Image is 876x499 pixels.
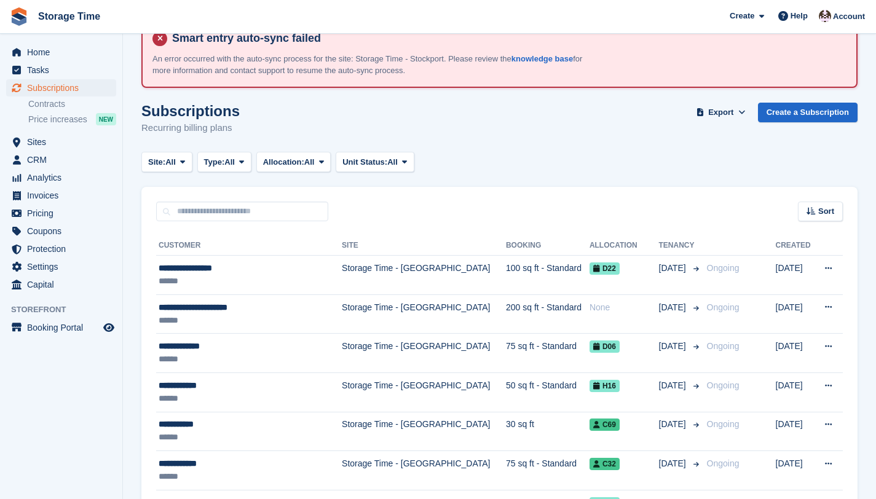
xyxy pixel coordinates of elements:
td: 75 sq ft - Standard [506,334,590,373]
span: Ongoing [707,302,740,312]
div: None [590,301,659,314]
h4: Smart entry auto-sync failed [167,31,846,45]
a: menu [6,133,116,151]
td: [DATE] [776,256,815,295]
span: Type: [204,156,225,168]
a: menu [6,276,116,293]
span: Tasks [27,61,101,79]
th: Booking [506,236,590,256]
button: Site: All [141,152,192,172]
button: Allocation: All [256,152,331,172]
span: Export [708,106,733,119]
span: Ongoing [707,341,740,351]
span: Pricing [27,205,101,222]
span: Allocation: [263,156,304,168]
th: Created [776,236,815,256]
span: Coupons [27,222,101,240]
div: NEW [96,113,116,125]
span: Price increases [28,114,87,125]
td: 75 sq ft - Standard [506,451,590,490]
span: [DATE] [659,379,689,392]
span: Create [730,10,754,22]
span: C69 [590,418,620,431]
span: CRM [27,151,101,168]
span: D06 [590,340,620,353]
span: All [224,156,235,168]
span: D22 [590,262,620,275]
span: Ongoing [707,419,740,429]
td: Storage Time - [GEOGRAPHIC_DATA] [342,256,506,295]
td: [DATE] [776,294,815,334]
th: Allocation [590,236,659,256]
a: menu [6,44,116,61]
a: Storage Time [33,6,105,26]
td: 200 sq ft - Standard [506,294,590,334]
h1: Subscriptions [141,103,240,119]
span: Storefront [11,304,122,316]
span: Protection [27,240,101,257]
span: Account [833,10,865,23]
a: menu [6,205,116,222]
a: menu [6,319,116,336]
p: Recurring billing plans [141,121,240,135]
span: All [304,156,315,168]
span: [DATE] [659,340,689,353]
span: Ongoing [707,458,740,468]
td: 50 sq ft - Standard [506,372,590,412]
img: Saeed [819,10,831,22]
a: menu [6,169,116,186]
span: Sort [818,205,834,218]
span: Capital [27,276,101,293]
p: An error occurred with the auto-sync process for the site: Storage Time - Stockport. Please revie... [152,53,583,77]
span: Sites [27,133,101,151]
span: [DATE] [659,301,689,314]
td: Storage Time - [GEOGRAPHIC_DATA] [342,451,506,490]
span: H16 [590,380,620,392]
span: Subscriptions [27,79,101,96]
a: Contracts [28,98,116,110]
span: Analytics [27,169,101,186]
span: Ongoing [707,263,740,273]
a: Create a Subscription [758,103,858,123]
span: [DATE] [659,418,689,431]
span: Home [27,44,101,61]
span: Settings [27,258,101,275]
td: [DATE] [776,412,815,451]
th: Site [342,236,506,256]
a: Preview store [101,320,116,335]
span: All [165,156,176,168]
th: Customer [156,236,342,256]
span: [DATE] [659,262,689,275]
a: menu [6,61,116,79]
span: Site: [148,156,165,168]
button: Export [694,103,748,123]
td: Storage Time - [GEOGRAPHIC_DATA] [342,412,506,451]
span: Unit Status: [342,156,387,168]
td: 30 sq ft [506,412,590,451]
td: Storage Time - [GEOGRAPHIC_DATA] [342,334,506,373]
a: knowledge base [511,54,573,63]
th: Tenancy [659,236,702,256]
a: menu [6,79,116,96]
a: menu [6,258,116,275]
img: stora-icon-8386f47178a22dfd0bd8f6a31ec36ba5ce8667c1dd55bd0f319d3a0aa187defe.svg [10,7,28,26]
a: menu [6,151,116,168]
span: All [387,156,398,168]
td: 100 sq ft - Standard [506,256,590,295]
button: Unit Status: All [336,152,414,172]
a: Price increases NEW [28,112,116,126]
span: [DATE] [659,457,689,470]
a: menu [6,187,116,204]
span: Invoices [27,187,101,204]
td: [DATE] [776,372,815,412]
button: Type: All [197,152,251,172]
td: Storage Time - [GEOGRAPHIC_DATA] [342,372,506,412]
span: Ongoing [707,380,740,390]
a: menu [6,240,116,257]
td: [DATE] [776,334,815,373]
span: Help [791,10,808,22]
span: Booking Portal [27,319,101,336]
td: [DATE] [776,451,815,490]
span: C32 [590,458,620,470]
a: menu [6,222,116,240]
